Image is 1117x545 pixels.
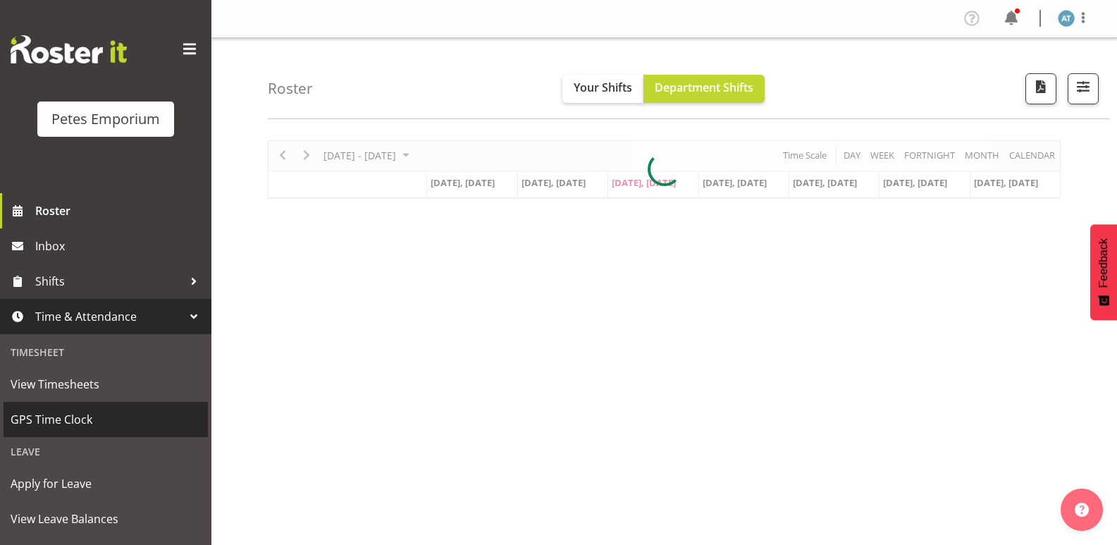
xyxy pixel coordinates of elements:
h4: Roster [268,80,313,97]
a: GPS Time Clock [4,402,208,437]
img: help-xxl-2.png [1075,503,1089,517]
img: alex-micheal-taniwha5364.jpg [1058,10,1075,27]
button: Filter Shifts [1068,73,1099,104]
div: Leave [4,437,208,466]
img: Rosterit website logo [11,35,127,63]
div: Timesheet [4,338,208,367]
button: Department Shifts [643,75,765,103]
span: Shifts [35,271,183,292]
span: View Timesheets [11,374,201,395]
span: Your Shifts [574,80,632,95]
span: GPS Time Clock [11,409,201,430]
span: Roster [35,200,204,221]
button: Download a PDF of the roster according to the set date range. [1025,73,1056,104]
span: Department Shifts [655,80,753,95]
span: Inbox [35,235,204,257]
a: View Timesheets [4,367,208,402]
span: Apply for Leave [11,473,201,494]
span: Feedback [1097,238,1110,288]
div: Petes Emporium [51,109,160,130]
a: View Leave Balances [4,501,208,537]
a: Apply for Leave [4,466,208,501]
button: Feedback - Show survey [1090,224,1117,320]
span: View Leave Balances [11,508,201,529]
span: Time & Attendance [35,306,183,327]
button: Your Shifts [562,75,643,103]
